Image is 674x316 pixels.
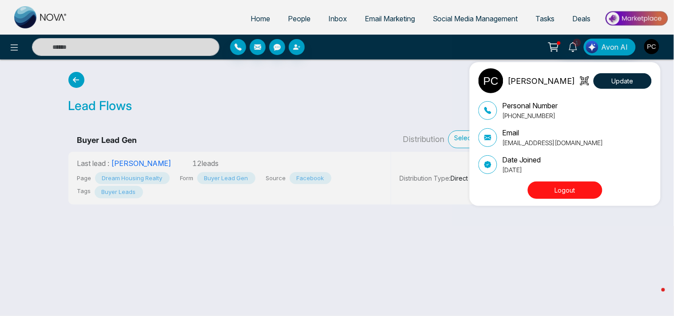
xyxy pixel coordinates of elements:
p: [EMAIL_ADDRESS][DOMAIN_NAME] [503,138,603,147]
button: Update [594,73,652,89]
p: Personal Number [503,100,558,111]
p: [PHONE_NUMBER] [503,111,558,120]
p: Date Joined [503,154,541,165]
p: [DATE] [503,165,541,174]
button: Logout [528,182,602,199]
p: [PERSON_NAME] [508,75,575,87]
p: Email [503,127,603,138]
iframe: Intercom live chat [644,286,665,307]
